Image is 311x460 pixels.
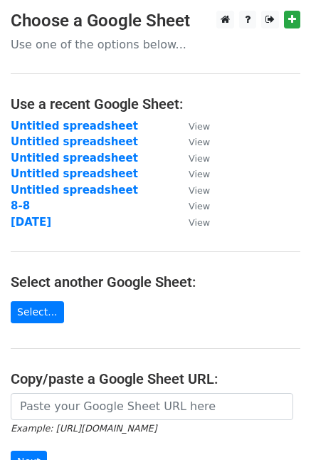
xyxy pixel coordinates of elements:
[189,169,210,179] small: View
[11,184,138,197] a: Untitled spreadsheet
[11,423,157,434] small: Example: [URL][DOMAIN_NAME]
[189,121,210,132] small: View
[11,216,51,229] a: [DATE]
[11,11,300,31] h3: Choose a Google Sheet
[11,135,138,148] a: Untitled spreadsheet
[189,153,210,164] small: View
[11,95,300,113] h4: Use a recent Google Sheet:
[11,199,30,212] a: 8-8
[11,273,300,291] h4: Select another Google Sheet:
[11,167,138,180] a: Untitled spreadsheet
[174,167,210,180] a: View
[174,199,210,212] a: View
[189,137,210,147] small: View
[11,37,300,52] p: Use one of the options below...
[11,370,300,387] h4: Copy/paste a Google Sheet URL:
[174,184,210,197] a: View
[189,185,210,196] small: View
[11,152,138,164] a: Untitled spreadsheet
[11,393,293,420] input: Paste your Google Sheet URL here
[174,216,210,229] a: View
[174,120,210,132] a: View
[189,201,210,211] small: View
[189,217,210,228] small: View
[174,152,210,164] a: View
[11,301,64,323] a: Select...
[11,120,138,132] a: Untitled spreadsheet
[174,135,210,148] a: View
